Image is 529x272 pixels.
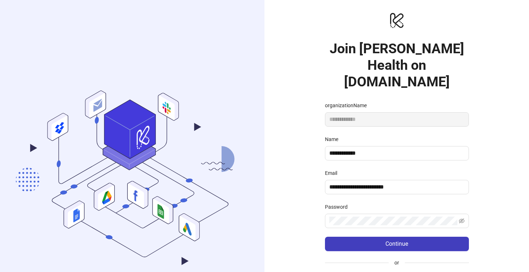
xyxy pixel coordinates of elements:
[325,135,343,143] label: Name
[325,112,469,127] input: organizationName
[385,241,408,247] span: Continue
[389,259,405,267] span: or
[325,40,469,90] h1: Join [PERSON_NAME] Health on [DOMAIN_NAME]
[329,183,463,191] input: Email
[325,169,342,177] label: Email
[329,217,457,225] input: Password
[325,237,469,251] button: Continue
[325,101,371,109] label: organizationName
[325,203,352,211] label: Password
[329,149,463,158] input: Name
[459,218,465,224] span: eye-invisible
